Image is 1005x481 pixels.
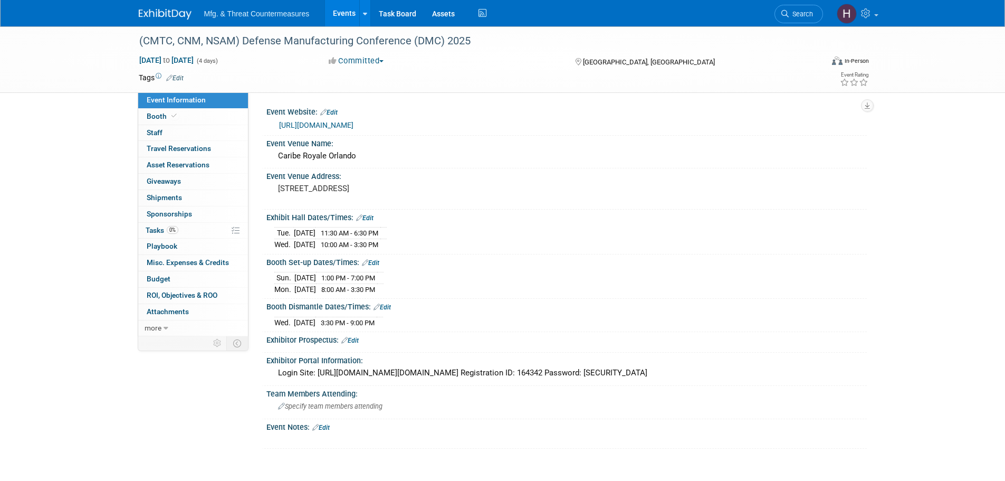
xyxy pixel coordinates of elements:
[274,284,294,295] td: Mon.
[147,161,209,169] span: Asset Reservations
[341,337,359,344] a: Edit
[138,255,248,271] a: Misc. Expenses & Credits
[139,72,184,83] td: Tags
[166,74,184,82] a: Edit
[266,332,867,346] div: Exhibitor Prospectus:
[161,56,171,64] span: to
[294,228,315,239] td: [DATE]
[761,55,869,71] div: Event Format
[147,144,211,153] span: Travel Reservations
[362,259,379,267] a: Edit
[147,210,192,218] span: Sponsorships
[266,210,867,223] div: Exhibit Hall Dates/Times:
[138,92,248,108] a: Event Information
[840,72,868,78] div: Event Rating
[138,141,248,157] a: Travel Reservations
[266,299,867,313] div: Booth Dismantle Dates/Times:
[294,239,315,250] td: [DATE]
[279,121,353,129] a: [URL][DOMAIN_NAME]
[138,206,248,222] a: Sponsorships
[147,291,217,299] span: ROI, Objectives & ROO
[321,241,378,249] span: 10:00 AM - 3:30 PM
[274,148,859,164] div: Caribe Royale Orlando
[294,284,316,295] td: [DATE]
[325,55,388,67] button: Committed
[266,353,867,366] div: Exhibitor Portal Information:
[837,4,857,24] img: Hillary Hawkins
[312,424,330,431] a: Edit
[138,223,248,239] a: Tasks0%
[789,10,813,18] span: Search
[138,239,248,254] a: Playbook
[138,174,248,190] a: Giveaways
[274,228,294,239] td: Tue.
[320,109,338,116] a: Edit
[321,319,375,327] span: 3:30 PM - 9:00 PM
[145,324,161,332] span: more
[138,304,248,320] a: Attachments
[321,229,378,237] span: 11:30 AM - 6:30 PM
[844,57,869,65] div: In-Person
[274,365,859,381] div: Login Site: [URL][DOMAIN_NAME][DOMAIN_NAME] Registration ID: 164342 Password: [SECURITY_DATA]
[266,104,867,118] div: Event Website:
[136,32,807,51] div: (CMTC, CNM, NSAM) Defense Manufacturing Conference (DMC) 2025
[294,272,316,284] td: [DATE]
[208,336,227,350] td: Personalize Event Tab Strip
[204,10,310,18] span: Mfg. & Threat Countermeasures
[583,58,715,66] span: [GEOGRAPHIC_DATA], [GEOGRAPHIC_DATA]
[138,190,248,206] a: Shipments
[266,168,867,182] div: Event Venue Address:
[832,56,843,65] img: Format-Inperson.png
[321,286,375,294] span: 8:00 AM - 3:30 PM
[278,184,505,193] pre: [STREET_ADDRESS]
[138,288,248,304] a: ROI, Objectives & ROO
[147,177,181,185] span: Giveaways
[138,271,248,287] a: Budget
[266,419,867,433] div: Event Notes:
[171,113,177,119] i: Booth reservation complete
[147,258,229,267] span: Misc. Expenses & Credits
[274,272,294,284] td: Sun.
[138,125,248,141] a: Staff
[274,317,294,328] td: Wed.
[278,402,382,410] span: Specify team members attending
[147,193,182,202] span: Shipments
[226,336,248,350] td: Toggle Event Tabs
[139,9,192,20] img: ExhibitDay
[147,96,206,104] span: Event Information
[294,317,315,328] td: [DATE]
[167,226,178,234] span: 0%
[266,254,867,268] div: Booth Set-up Dates/Times:
[138,320,248,336] a: more
[147,242,177,250] span: Playbook
[147,128,162,137] span: Staff
[266,386,867,399] div: Team Members Attending:
[147,112,179,120] span: Booth
[321,274,375,282] span: 1:00 PM - 7:00 PM
[374,304,391,311] a: Edit
[196,58,218,64] span: (4 days)
[147,307,189,316] span: Attachments
[266,136,867,149] div: Event Venue Name:
[774,5,823,23] a: Search
[138,157,248,173] a: Asset Reservations
[274,239,294,250] td: Wed.
[146,226,178,234] span: Tasks
[139,55,194,65] span: [DATE] [DATE]
[138,109,248,125] a: Booth
[147,275,170,283] span: Budget
[356,214,374,222] a: Edit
